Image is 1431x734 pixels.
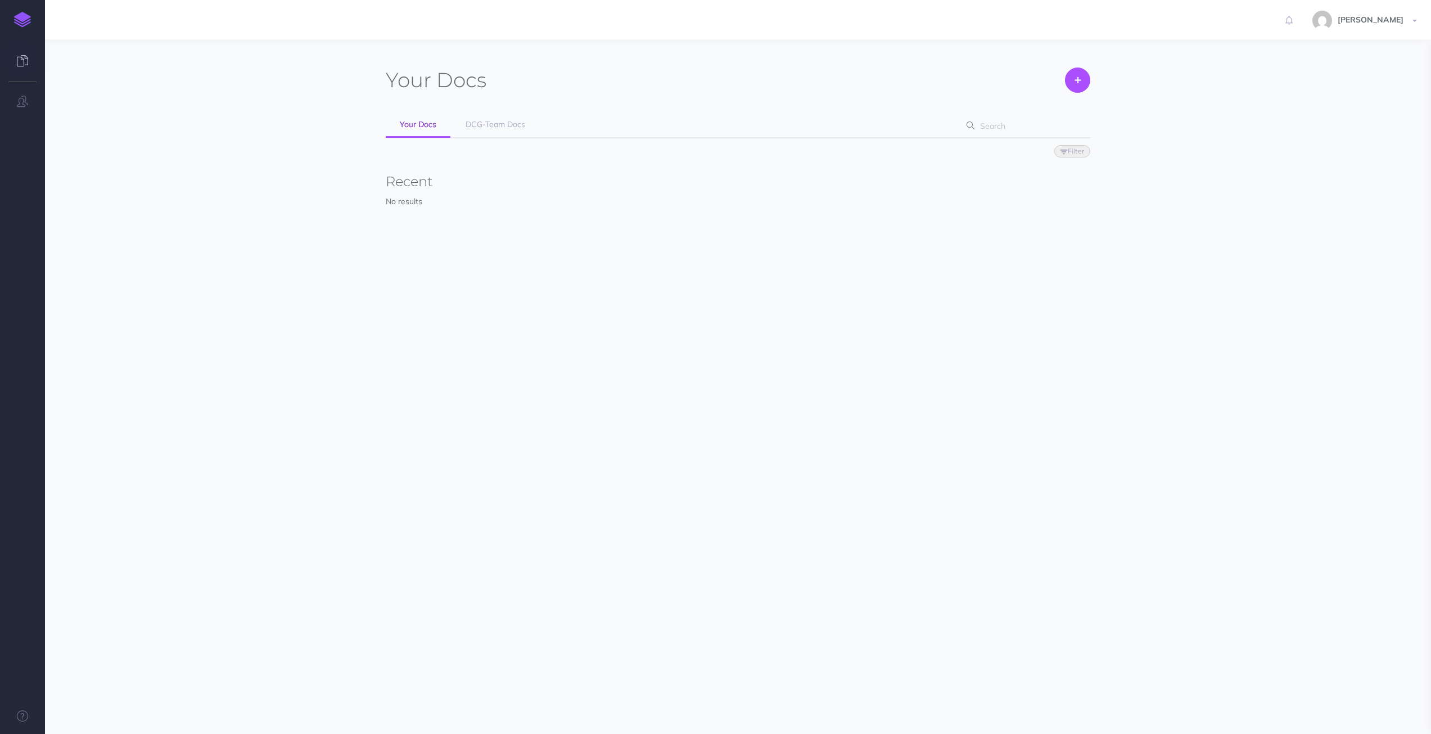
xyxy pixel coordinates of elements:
[400,119,436,129] span: Your Docs
[386,67,431,92] span: Your
[466,119,525,129] span: DCG-Team Docs
[1332,15,1409,25] span: [PERSON_NAME]
[386,67,486,93] h1: Docs
[977,116,1073,136] input: Search
[386,112,450,138] a: Your Docs
[452,112,539,137] a: DCG-Team Docs
[14,12,31,28] img: logo-mark.svg
[1312,11,1332,30] img: e0b8158309a7a9c2ba5a20a85ae97691.jpg
[386,195,1090,208] p: No results
[1054,145,1090,157] button: Filter
[386,174,1090,189] h3: Recent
